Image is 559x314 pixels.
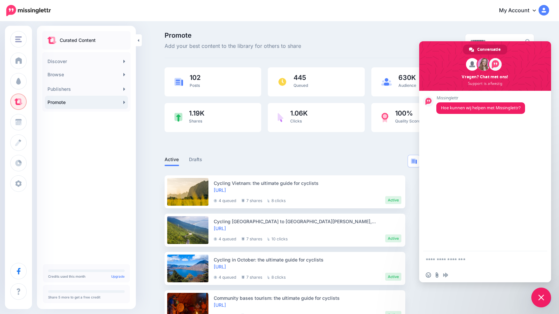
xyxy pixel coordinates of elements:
span: 445 [294,74,308,81]
a: [URL] [214,226,226,231]
span: 100% [395,110,420,117]
span: Audience [398,83,416,88]
a: [URL] [214,187,226,193]
li: 7 shares [241,273,262,281]
span: Missinglettr [436,96,525,100]
li: Active [385,273,401,281]
div: Cycling Vietnam: the ultimate guide for cyclists [214,180,401,187]
div: Conversatie [463,45,507,54]
img: share-green.png [174,113,182,122]
li: 7 shares [241,234,262,242]
span: Stuur een bestand [434,272,440,278]
a: [URL] [214,264,226,269]
a: My Account [492,3,549,19]
img: prize-red.png [381,113,388,122]
img: clock-grey-darker.png [214,237,217,241]
a: Drafts [189,156,202,163]
span: Posts [190,83,200,88]
span: 102 [190,74,201,81]
img: article-blue.png [174,78,183,86]
li: 7 shares [241,196,262,204]
span: Quality Score [395,119,420,123]
a: Active [165,156,179,163]
li: 4 queued [214,196,236,204]
img: share-grey.png [241,237,245,241]
img: share-grey.png [241,275,245,279]
div: Cycling in October: the ultimate guide for cyclists [214,256,401,263]
img: Missinglettr [6,5,51,16]
a: Browse [45,68,128,81]
span: 1.06K [290,110,308,117]
li: 4 queued [214,234,236,242]
span: Conversatie [477,45,501,54]
div: Cycling [GEOGRAPHIC_DATA] to [GEOGRAPHIC_DATA][PERSON_NAME], [GEOGRAPHIC_DATA]: the ultimate guid... [214,218,401,225]
img: search-grey-6.png [525,39,530,44]
a: Discover [45,55,128,68]
li: Active [385,196,401,204]
div: Chat sluiten [531,288,551,307]
div: Community bases tourism: the ultimate guide for cyclists [214,295,401,301]
span: 630K [398,74,416,81]
li: 8 clicks [267,273,286,281]
span: Emoji invoegen [426,272,431,278]
li: 8 clicks [267,196,286,204]
li: Active [385,234,401,242]
a: [URL] [214,302,226,308]
img: pointer-grey.png [267,199,270,202]
img: pointer-grey.png [267,237,270,241]
span: Promote [165,32,301,39]
img: clock.png [278,77,287,87]
li: 10 clicks [267,234,288,242]
img: share-grey.png [241,199,245,202]
span: Clicks [290,119,302,123]
p: Curated Content [60,36,96,44]
span: 1.19K [189,110,204,117]
a: Publishers [45,83,128,96]
span: Audiobericht opnemen [443,272,448,278]
img: clock-grey-darker.png [214,199,217,202]
img: curate.png [47,37,56,44]
a: Promote [45,96,128,109]
img: pointer-purple.png [278,113,284,122]
span: Add your best content to the library for others to share [165,42,301,51]
img: menu.png [15,36,22,42]
span: Shares [189,119,202,123]
textarea: Typ een bericht... [426,257,530,263]
span: Queued [294,83,308,88]
img: users-blue.png [381,78,392,86]
img: clock-grey-darker.png [214,276,217,279]
li: 4 queued [214,273,236,281]
span: Hoe kunnen wij helpen met Missinglettr? [441,105,520,111]
img: article-blue.png [411,158,417,164]
img: pointer-grey.png [267,276,270,279]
